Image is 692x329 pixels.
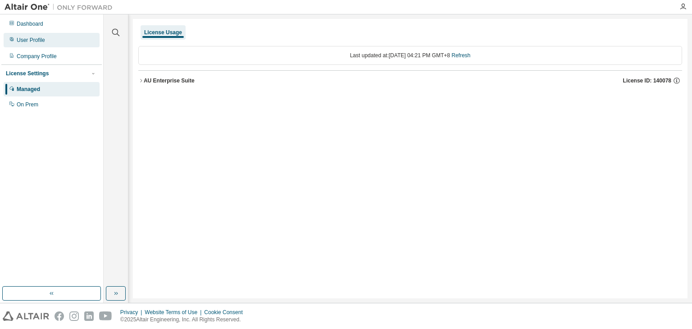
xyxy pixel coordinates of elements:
[99,311,112,321] img: youtube.svg
[138,71,682,91] button: AU Enterprise SuiteLicense ID: 140078
[17,20,43,27] div: Dashboard
[17,86,40,93] div: Managed
[145,309,204,316] div: Website Terms of Use
[144,77,195,84] div: AU Enterprise Suite
[138,46,682,65] div: Last updated at: [DATE] 04:21 PM GMT+8
[6,70,49,77] div: License Settings
[204,309,248,316] div: Cookie Consent
[3,311,49,321] img: altair_logo.svg
[120,316,248,324] p: © 2025 Altair Engineering, Inc. All Rights Reserved.
[17,53,57,60] div: Company Profile
[623,77,671,84] span: License ID: 140078
[17,101,38,108] div: On Prem
[69,311,79,321] img: instagram.svg
[55,311,64,321] img: facebook.svg
[451,52,470,59] a: Refresh
[144,29,182,36] div: License Usage
[120,309,145,316] div: Privacy
[5,3,117,12] img: Altair One
[17,37,45,44] div: User Profile
[84,311,94,321] img: linkedin.svg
